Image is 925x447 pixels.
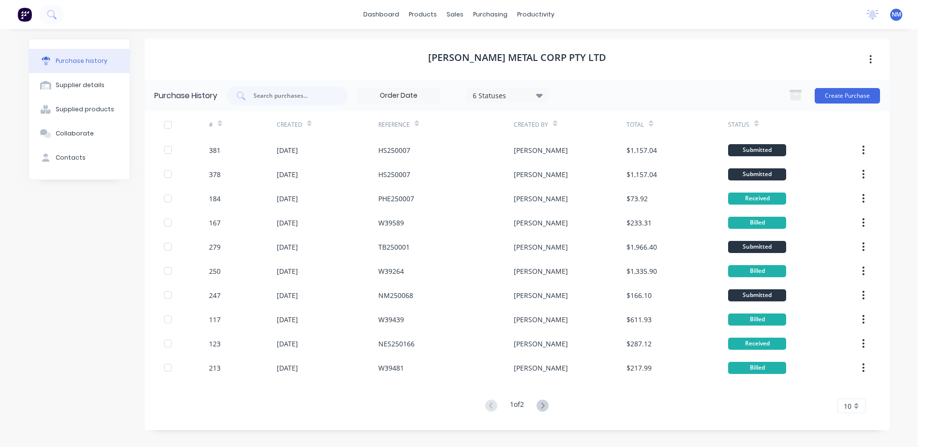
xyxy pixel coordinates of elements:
div: purchasing [468,7,512,22]
div: products [404,7,442,22]
div: [PERSON_NAME] [514,218,568,228]
div: [DATE] [277,145,298,155]
button: Supplied products [29,97,130,121]
div: W39589 [378,218,404,228]
a: dashboard [358,7,404,22]
div: $233.31 [627,218,652,228]
div: $287.12 [627,339,652,349]
div: [PERSON_NAME] [514,363,568,373]
div: [DATE] [277,363,298,373]
div: HS250007 [378,169,410,179]
div: Supplier details [56,81,104,89]
div: TB250001 [378,242,410,252]
div: Reference [378,120,410,129]
button: Collaborate [29,121,130,146]
div: # [209,120,213,129]
div: [PERSON_NAME] [514,266,568,276]
div: [DATE] [277,314,298,325]
img: Factory [17,7,32,22]
div: [PERSON_NAME] [514,314,568,325]
div: W39264 [378,266,404,276]
div: Status [728,120,749,129]
div: [DATE] [277,169,298,179]
div: productivity [512,7,559,22]
div: Collaborate [56,129,94,138]
div: Received [728,338,786,350]
span: 10 [844,401,851,411]
div: $1,966.40 [627,242,657,252]
button: Create Purchase [815,88,880,104]
div: $1,157.04 [627,145,657,155]
div: Billed [728,313,786,326]
span: NM [892,10,901,19]
div: PHE250007 [378,194,414,204]
div: $1,335.90 [627,266,657,276]
div: NES250166 [378,339,415,349]
div: 279 [209,242,221,252]
div: [PERSON_NAME] [514,145,568,155]
div: HS250007 [378,145,410,155]
div: Submitted [728,289,786,301]
div: 167 [209,218,221,228]
div: W39439 [378,314,404,325]
input: Order Date [358,89,439,103]
div: Created [277,120,302,129]
div: Received [728,193,786,205]
div: Created By [514,120,548,129]
div: $166.10 [627,290,652,300]
div: $217.99 [627,363,652,373]
div: Submitted [728,144,786,156]
div: 213 [209,363,221,373]
button: Supplier details [29,73,130,97]
div: NM250068 [378,290,413,300]
div: [DATE] [277,242,298,252]
div: Purchase history [56,57,107,65]
div: 378 [209,169,221,179]
div: 381 [209,145,221,155]
div: [PERSON_NAME] [514,194,568,204]
div: $611.93 [627,314,652,325]
div: Billed [728,265,786,277]
div: Submitted [728,168,786,180]
div: 117 [209,314,221,325]
div: Total [627,120,644,129]
div: Supplied products [56,105,114,114]
div: [DATE] [277,218,298,228]
div: W39481 [378,363,404,373]
div: [DATE] [277,194,298,204]
div: 247 [209,290,221,300]
div: [PERSON_NAME] [514,339,568,349]
div: [PERSON_NAME] [514,242,568,252]
div: $1,157.04 [627,169,657,179]
div: sales [442,7,468,22]
div: [DATE] [277,339,298,349]
div: Billed [728,217,786,229]
div: [DATE] [277,266,298,276]
div: [PERSON_NAME] [514,169,568,179]
div: Billed [728,362,786,374]
input: Search purchases... [253,91,333,101]
h1: [PERSON_NAME] Metal Corp Pty Ltd [428,52,606,63]
div: Contacts [56,153,86,162]
div: Submitted [728,241,786,253]
div: [PERSON_NAME] [514,290,568,300]
div: 250 [209,266,221,276]
div: 6 Statuses [473,90,542,100]
div: 123 [209,339,221,349]
div: [DATE] [277,290,298,300]
div: Purchase History [154,90,217,102]
button: Contacts [29,146,130,170]
div: 184 [209,194,221,204]
div: 1 of 2 [510,399,524,413]
button: Purchase history [29,49,130,73]
div: $73.92 [627,194,648,204]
